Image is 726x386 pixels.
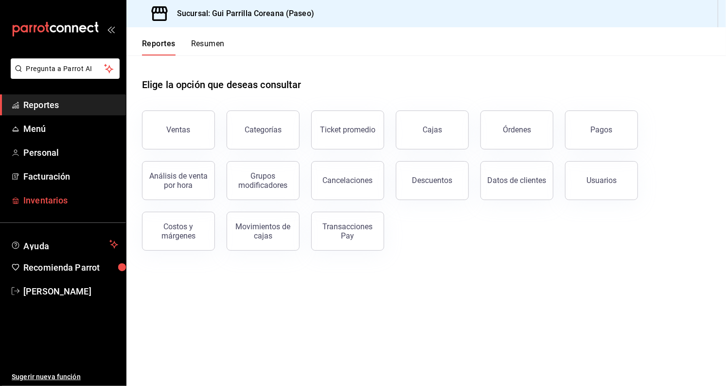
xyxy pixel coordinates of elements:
span: Sugerir nueva función [12,372,118,382]
a: Pregunta a Parrot AI [7,71,120,81]
span: Ayuda [23,239,106,250]
button: Categorías [227,110,300,149]
button: Costos y márgenes [142,212,215,251]
h3: Sucursal: Gui Parrilla Coreana (Paseo) [169,8,314,19]
button: open_drawer_menu [107,25,115,33]
button: Ventas [142,110,215,149]
div: Categorías [245,125,282,134]
button: Pregunta a Parrot AI [11,58,120,79]
div: Costos y márgenes [148,222,209,240]
div: Análisis de venta por hora [148,171,209,190]
span: Personal [23,146,118,159]
button: Usuarios [565,161,638,200]
span: Pregunta a Parrot AI [26,64,105,74]
div: Cancelaciones [323,176,373,185]
span: Facturación [23,170,118,183]
div: navigation tabs [142,39,225,55]
div: Transacciones Pay [318,222,378,240]
h1: Elige la opción que deseas consultar [142,77,301,92]
div: Datos de clientes [488,176,547,185]
div: Ventas [167,125,191,134]
span: Recomienda Parrot [23,261,118,274]
button: Reportes [142,39,176,55]
div: Cajas [423,125,442,134]
button: Análisis de venta por hora [142,161,215,200]
button: Cancelaciones [311,161,384,200]
button: Resumen [191,39,225,55]
div: Ticket promedio [320,125,375,134]
div: Movimientos de cajas [233,222,293,240]
span: Inventarios [23,194,118,207]
button: Ticket promedio [311,110,384,149]
div: Pagos [591,125,613,134]
div: Descuentos [412,176,453,185]
button: Pagos [565,110,638,149]
span: Reportes [23,98,118,111]
button: Movimientos de cajas [227,212,300,251]
button: Descuentos [396,161,469,200]
div: Grupos modificadores [233,171,293,190]
button: Órdenes [480,110,553,149]
button: Cajas [396,110,469,149]
div: Usuarios [586,176,617,185]
div: Órdenes [503,125,531,134]
button: Transacciones Pay [311,212,384,251]
button: Datos de clientes [480,161,553,200]
span: [PERSON_NAME] [23,285,118,298]
button: Grupos modificadores [227,161,300,200]
span: Menú [23,122,118,135]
